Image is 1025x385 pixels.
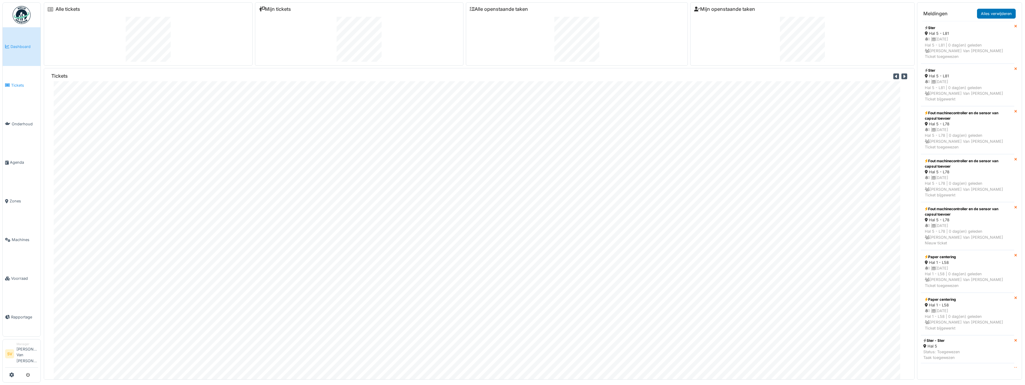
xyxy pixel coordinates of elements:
[977,9,1016,19] a: Alles verwijderen
[921,106,1014,154] a: Fout machinecontroller en de sensor van capsul toevoer Hal 5 - L78 1 |[DATE]Hal 5 - L78 | 0 dag(e...
[3,298,40,336] a: Rapportage
[3,27,40,66] a: Dashboard
[925,308,1010,331] div: 1 | [DATE] Hal 1 - L58 | 0 dag(en) geleden [PERSON_NAME] Van [PERSON_NAME] Ticket bijgewerkt
[925,31,1010,36] div: Hal 5 - L81
[925,127,1010,150] div: 1 | [DATE] Hal 5 - L78 | 0 dag(en) geleden [PERSON_NAME] Van [PERSON_NAME] Ticket toegewezen
[13,6,31,24] img: Badge_color-CXgf-gQk.svg
[923,11,948,16] h6: Meldingen
[921,202,1014,250] a: Fout machinecontroller en de sensor van capsul toevoer Hal 5 - L78 1 |[DATE]Hal 5 - L78 | 0 dag(e...
[923,349,960,360] div: Status: Toegewezen Taak toegewezen
[11,276,38,281] span: Voorraad
[921,154,1014,202] a: Fout machinecontroller en de sensor van capsul toevoer Hal 5 - L78 1 |[DATE]Hal 5 - L78 | 0 dag(e...
[694,6,755,12] a: Mijn openstaande taken
[923,338,960,343] div: Ster - Ster
[921,250,1014,293] a: Paper centering Hal 1 - L58 1 |[DATE]Hal 1 - L58 | 0 dag(en) geleden [PERSON_NAME] Van [PERSON_NA...
[55,6,80,12] a: Alle tickets
[5,342,38,368] a: SV Manager[PERSON_NAME] Van [PERSON_NAME]
[3,105,40,143] a: Onderhoud
[470,6,528,12] a: Alle openstaande taken
[3,259,40,298] a: Voorraad
[925,110,1010,121] div: Fout machinecontroller en de sensor van capsul toevoer
[11,82,38,88] span: Tickets
[10,198,38,204] span: Zones
[925,158,1010,169] div: Fout machinecontroller en de sensor van capsul toevoer
[3,182,40,220] a: Zones
[923,343,960,349] div: Hal 5
[10,160,38,165] span: Agenda
[925,223,1010,246] div: 1 | [DATE] Hal 5 - L78 | 0 dag(en) geleden [PERSON_NAME] Van [PERSON_NAME] Nieuw ticket
[925,175,1010,198] div: 1 | [DATE] Hal 5 - L78 | 0 dag(en) geleden [PERSON_NAME] Van [PERSON_NAME] Ticket bijgewerkt
[925,265,1010,288] div: 1 | [DATE] Hal 1 - L58 | 0 dag(en) geleden [PERSON_NAME] Van [PERSON_NAME] Ticket toegewezen
[925,367,1010,373] div: Ster
[925,302,1010,308] div: Hal 1 - L58
[12,121,38,127] span: Onderhoud
[12,237,38,243] span: Machines
[5,349,14,358] li: SV
[921,293,1014,335] a: Paper centering Hal 1 - L58 1 |[DATE]Hal 1 - L58 | 0 dag(en) geleden [PERSON_NAME] Van [PERSON_NA...
[925,297,1010,302] div: Paper centering
[921,335,1014,363] a: Ster - Ster Hal 5 Status: ToegewezenTaak toegewezen
[925,254,1010,260] div: Paper centering
[259,6,291,12] a: Mijn tickets
[921,64,1014,106] a: Ster Hal 5 - L81 1 |[DATE]Hal 5 - L81 | 0 dag(en) geleden [PERSON_NAME] Van [PERSON_NAME]Ticket b...
[51,73,68,79] h6: Tickets
[925,68,1010,73] div: Ster
[10,44,38,49] span: Dashboard
[3,66,40,105] a: Tickets
[925,169,1010,175] div: Hal 5 - L78
[16,342,38,366] li: [PERSON_NAME] Van [PERSON_NAME]
[16,342,38,346] div: Manager
[11,314,38,320] span: Rapportage
[3,143,40,182] a: Agenda
[925,121,1010,127] div: Hal 5 - L78
[3,220,40,259] a: Machines
[925,73,1010,79] div: Hal 5 - L81
[925,206,1010,217] div: Fout machinecontroller en de sensor van capsul toevoer
[925,79,1010,102] div: 1 | [DATE] Hal 5 - L81 | 0 dag(en) geleden [PERSON_NAME] Van [PERSON_NAME] Ticket bijgewerkt
[925,217,1010,223] div: Hal 5 - L78
[925,25,1010,31] div: Ster
[925,36,1010,59] div: 1 | [DATE] Hal 5 - L81 | 0 dag(en) geleden [PERSON_NAME] Van [PERSON_NAME] Ticket toegewezen
[921,21,1014,64] a: Ster Hal 5 - L81 1 |[DATE]Hal 5 - L81 | 0 dag(en) geleden [PERSON_NAME] Van [PERSON_NAME]Ticket t...
[925,260,1010,265] div: Hal 1 - L58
